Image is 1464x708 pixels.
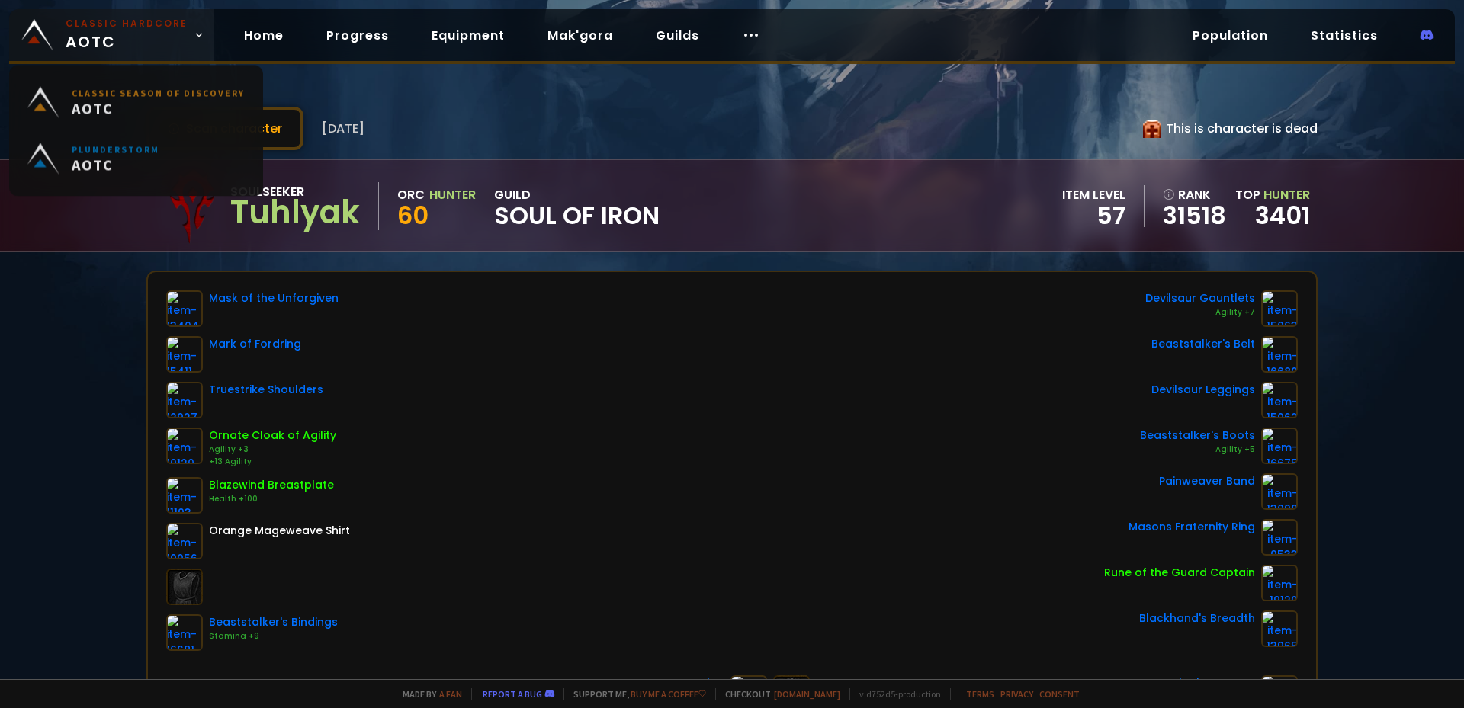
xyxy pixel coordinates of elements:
[774,688,840,700] a: [DOMAIN_NAME]
[72,89,245,101] small: Classic Season of Discovery
[166,523,203,559] img: item-10056
[715,688,840,700] span: Checkout
[1180,20,1280,51] a: Population
[1163,204,1226,227] a: 31518
[18,133,254,189] a: PlunderstormAOTC
[322,119,364,138] span: [DATE]
[9,9,213,61] a: Classic HardcoreAOTC
[1261,428,1298,464] img: item-16675
[1261,610,1298,647] img: item-13965
[66,17,188,30] small: Classic Hardcore
[1261,382,1298,418] img: item-15062
[166,382,203,418] img: item-12927
[1128,519,1255,535] div: Masons Fraternity Ring
[1140,428,1255,444] div: Beaststalker's Boots
[1000,688,1033,700] a: Privacy
[209,630,338,642] div: Stamina +9
[1140,444,1255,456] div: Agility +5
[209,493,334,505] div: Health +100
[18,76,254,133] a: Classic Season of DiscoveryAOTC
[72,101,245,120] span: AOTC
[209,428,336,444] div: Ornate Cloak of Agility
[1261,336,1298,373] img: item-16680
[644,20,711,51] a: Guilds
[166,614,203,651] img: item-16681
[230,201,360,224] div: Tuhlyak
[1299,20,1390,51] a: Statistics
[1261,473,1298,510] img: item-13098
[209,336,301,352] div: Mark of Fordring
[494,204,660,227] span: Soul of Iron
[631,688,706,700] a: Buy me a coffee
[230,182,360,201] div: Soulseeker
[1145,306,1255,319] div: Agility +7
[209,444,336,456] div: Agility +3
[429,185,476,204] div: Hunter
[209,456,336,468] div: +13 Agility
[393,688,462,700] span: Made by
[314,20,401,51] a: Progress
[209,290,339,306] div: Mask of the Unforgiven
[166,336,203,373] img: item-15411
[72,157,159,176] span: AOTC
[654,675,724,691] div: Peacemaker
[1104,565,1255,581] div: Rune of the Guard Captain
[1062,204,1125,227] div: 57
[1145,290,1255,306] div: Devilsaur Gauntlets
[966,688,994,700] a: Terms
[1163,185,1226,204] div: rank
[1039,688,1080,700] a: Consent
[1151,382,1255,398] div: Devilsaur Leggings
[166,477,203,514] img: item-11193
[1261,519,1298,556] img: item-9533
[66,17,188,53] span: AOTC
[1263,186,1310,203] span: Hunter
[1255,198,1310,232] a: 3401
[72,146,159,157] small: Plunderstorm
[439,688,462,700] a: a fan
[1172,675,1255,691] div: Blackcrow
[209,382,323,398] div: Truestrike Shoulders
[535,20,625,51] a: Mak'gora
[166,290,203,327] img: item-13404
[397,198,429,232] span: 60
[563,688,706,700] span: Support me,
[419,20,517,51] a: Equipment
[1261,565,1298,601] img: item-19120
[397,185,425,204] div: Orc
[483,688,542,700] a: Report a bug
[1235,185,1310,204] div: Top
[1062,185,1125,204] div: item level
[166,428,203,464] img: item-10120
[209,477,334,493] div: Blazewind Breastplate
[1159,473,1255,489] div: Painweaver Band
[209,614,338,630] div: Beaststalker's Bindings
[494,185,660,227] div: guild
[849,688,941,700] span: v. d752d5 - production
[1151,336,1255,352] div: Beaststalker's Belt
[209,523,350,539] div: Orange Mageweave Shirt
[1261,290,1298,327] img: item-15063
[1139,610,1255,626] div: Blackhand's Breadth
[232,20,296,51] a: Home
[1143,119,1318,138] div: This is character is dead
